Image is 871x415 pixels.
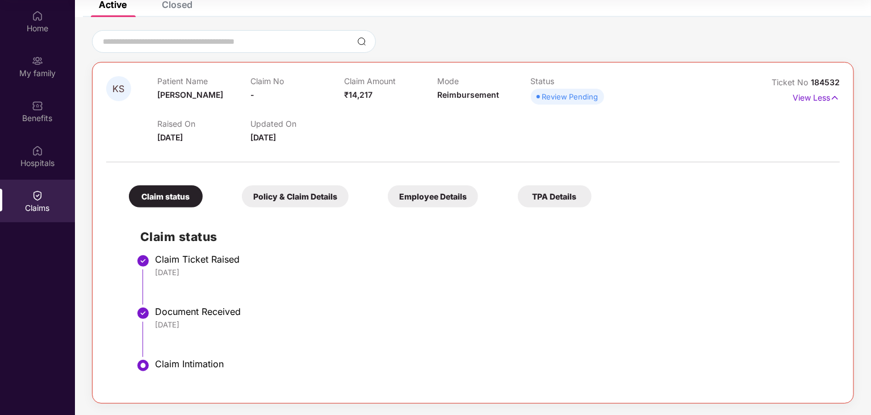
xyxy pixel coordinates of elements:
[542,91,598,102] div: Review Pending
[32,10,43,22] img: svg+xml;base64,PHN2ZyBpZD0iSG9tZSIgeG1sbnM9Imh0dHA6Ly93d3cudzMub3JnLzIwMDAvc3ZnIiB3aWR0aD0iMjAiIG...
[250,76,344,86] p: Claim No
[242,185,349,208] div: Policy & Claim Details
[772,77,811,87] span: Ticket No
[155,306,828,317] div: Document Received
[155,254,828,265] div: Claim Ticket Raised
[518,185,592,208] div: TPA Details
[32,100,43,111] img: svg+xml;base64,PHN2ZyBpZD0iQmVuZWZpdHMiIHhtbG5zPSJodHRwOi8vd3d3LnczLm9yZy8yMDAwL3N2ZyIgd2lkdGg9Ij...
[437,90,499,99] span: Reimbursement
[155,358,828,370] div: Claim Intimation
[32,190,43,201] img: svg+xml;base64,PHN2ZyBpZD0iQ2xhaW0iIHhtbG5zPSJodHRwOi8vd3d3LnczLm9yZy8yMDAwL3N2ZyIgd2lkdGg9IjIwIi...
[136,306,150,320] img: svg+xml;base64,PHN2ZyBpZD0iU3RlcC1Eb25lLTMyeDMyIiB4bWxucz0iaHR0cDovL3d3dy53My5vcmcvMjAwMC9zdmciIH...
[531,76,624,86] p: Status
[437,76,530,86] p: Mode
[140,227,828,246] h2: Claim status
[344,90,372,99] span: ₹14,217
[250,119,344,128] p: Updated On
[155,267,828,277] div: [DATE]
[32,55,43,67] img: svg+xml;base64,PHN2ZyB3aWR0aD0iMjAiIGhlaWdodD0iMjAiIHZpZXdCb3g9IjAgMCAyMCAyMCIgZmlsbD0ibm9uZSIgeG...
[136,254,150,268] img: svg+xml;base64,PHN2ZyBpZD0iU3RlcC1Eb25lLTMyeDMyIiB4bWxucz0iaHR0cDovL3d3dy53My5vcmcvMjAwMC9zdmciIH...
[357,37,366,46] img: svg+xml;base64,PHN2ZyBpZD0iU2VhcmNoLTMyeDMyIiB4bWxucz0iaHR0cDovL3d3dy53My5vcmcvMjAwMC9zdmciIHdpZH...
[388,185,478,208] div: Employee Details
[811,77,840,87] span: 184532
[155,319,828,330] div: [DATE]
[830,92,840,104] img: svg+xml;base64,PHN2ZyB4bWxucz0iaHR0cDovL3d3dy53My5vcmcvMjAwMC9zdmciIHdpZHRoPSIxNyIgaGVpZ2h0PSIxNy...
[157,90,223,99] span: [PERSON_NAME]
[344,76,437,86] p: Claim Amount
[32,145,43,156] img: svg+xml;base64,PHN2ZyBpZD0iSG9zcGl0YWxzIiB4bWxucz0iaHR0cDovL3d3dy53My5vcmcvMjAwMC9zdmciIHdpZHRoPS...
[136,359,150,372] img: svg+xml;base64,PHN2ZyBpZD0iU3RlcC1BY3RpdmUtMzJ4MzIiIHhtbG5zPSJodHRwOi8vd3d3LnczLm9yZy8yMDAwL3N2Zy...
[157,76,250,86] p: Patient Name
[250,132,276,142] span: [DATE]
[793,89,840,104] p: View Less
[157,119,250,128] p: Raised On
[113,84,125,94] span: KS
[250,90,254,99] span: -
[157,132,183,142] span: [DATE]
[129,185,203,208] div: Claim status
